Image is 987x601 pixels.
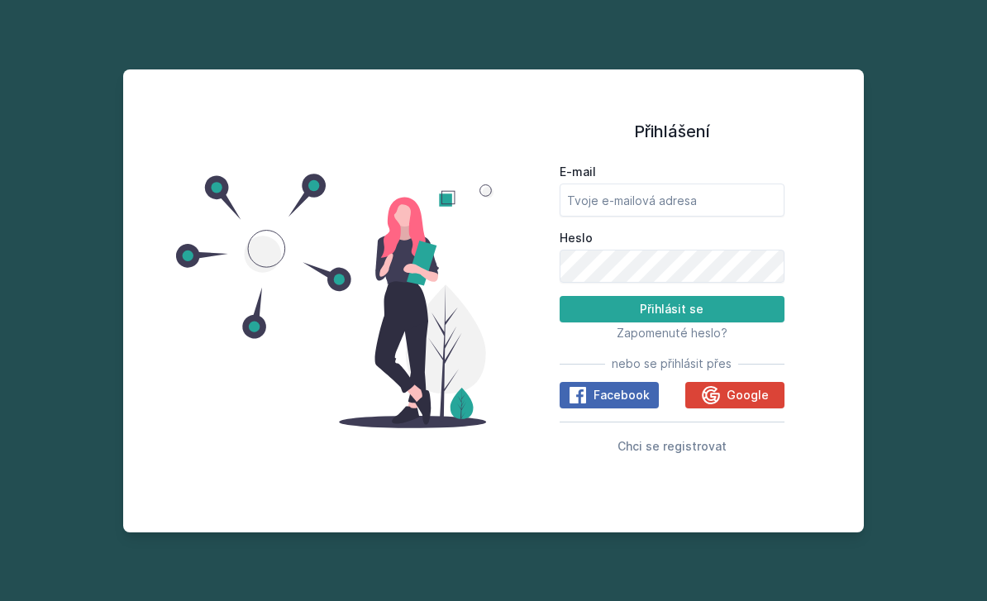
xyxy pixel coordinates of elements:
[727,387,769,403] span: Google
[560,230,784,246] label: Heslo
[617,326,727,340] span: Zapomenuté heslo?
[560,382,659,408] button: Facebook
[617,439,727,453] span: Chci se registrovat
[560,164,784,180] label: E-mail
[594,387,650,403] span: Facebook
[685,382,784,408] button: Google
[612,355,732,372] span: nebo se přihlásit přes
[560,296,784,322] button: Přihlásit se
[617,436,727,456] button: Chci se registrovat
[560,184,784,217] input: Tvoje e-mailová adresa
[560,119,784,144] h1: Přihlášení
